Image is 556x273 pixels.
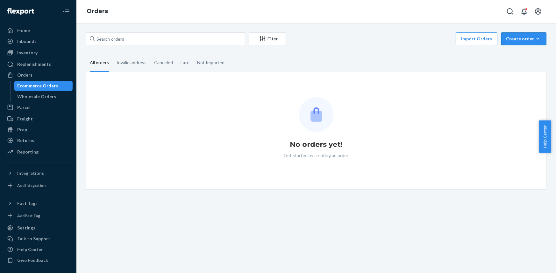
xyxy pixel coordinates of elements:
button: Filter [249,32,286,45]
button: Give Feedback [4,255,73,265]
a: Replenishments [4,59,73,69]
button: Close Navigation [60,5,73,18]
div: Add Integration [17,183,46,188]
div: Prep [17,126,27,133]
img: Flexport logo [7,8,34,15]
a: Ecommerce Orders [14,81,73,91]
button: Import Orders [456,32,497,45]
div: Talk to Support [17,235,50,242]
div: Reporting [17,149,39,155]
a: Orders [87,8,108,15]
div: Give Feedback [17,257,48,263]
div: Settings [17,225,35,231]
a: Settings [4,223,73,233]
div: Create order [506,36,542,42]
div: Inbounds [17,38,37,44]
img: Empty list [299,97,334,132]
div: Add Fast Tag [17,213,40,218]
div: Ecommerce Orders [18,83,58,89]
ol: breadcrumbs [82,2,113,21]
div: Not Imported [197,54,225,71]
div: Replenishments [17,61,51,67]
p: Get started by creating an order [284,152,349,159]
div: Fast Tags [17,200,38,207]
div: Wholesale Orders [18,93,56,100]
a: Prep [4,125,73,135]
a: Parcel [4,102,73,113]
div: Returns [17,137,34,144]
a: Inventory [4,48,73,58]
a: Returns [4,135,73,146]
button: Open Search Box [504,5,517,18]
div: Help Center [17,246,43,253]
a: Home [4,25,73,36]
div: Freight [17,116,33,122]
a: Add Fast Tag [4,211,73,221]
button: Open notifications [518,5,531,18]
h1: No orders yet! [290,140,343,150]
a: Talk to Support [4,234,73,244]
a: Help Center [4,244,73,255]
a: Reporting [4,147,73,157]
div: Home [17,27,30,34]
a: Freight [4,114,73,124]
button: Open account menu [532,5,545,18]
div: Orders [17,72,32,78]
div: Filter [249,36,286,42]
button: Help Center [539,120,551,153]
div: Inventory [17,50,38,56]
input: Search orders [86,32,245,45]
div: Invalid address [117,54,146,71]
div: Late [181,54,189,71]
div: All orders [90,54,109,72]
a: Orders [4,70,73,80]
div: Parcel [17,104,31,111]
a: Wholesale Orders [14,92,73,102]
a: Inbounds [4,36,73,46]
button: Fast Tags [4,198,73,208]
button: Integrations [4,168,73,178]
div: Integrations [17,170,44,176]
div: Canceled [154,54,173,71]
button: Create order [501,32,546,45]
a: Add Integration [4,181,73,190]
